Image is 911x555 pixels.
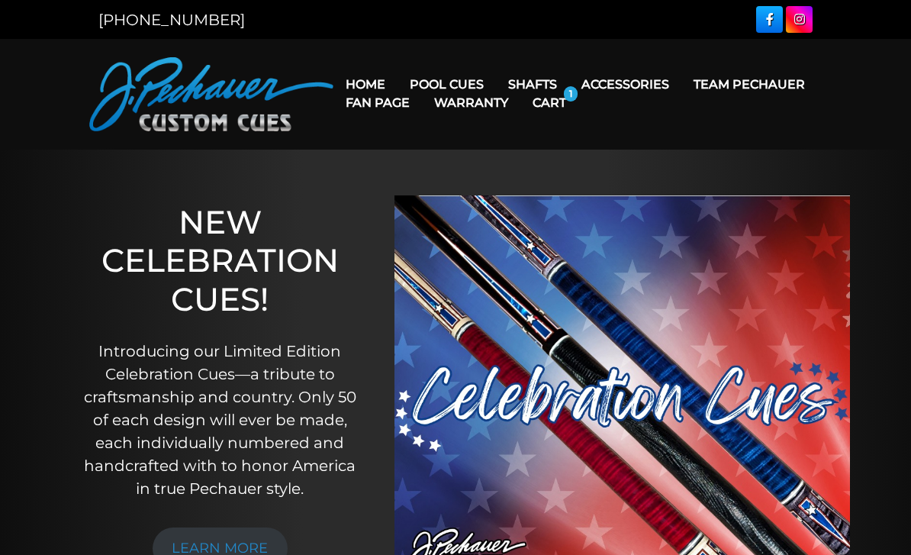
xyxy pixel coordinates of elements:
a: Cart [520,83,578,122]
a: [PHONE_NUMBER] [98,11,245,29]
p: Introducing our Limited Edition Celebration Cues—a tribute to craftsmanship and country. Only 50 ... [76,340,365,500]
a: Warranty [422,83,520,122]
a: Shafts [496,65,569,104]
a: Fan Page [333,83,422,122]
h1: NEW CELEBRATION CUES! [76,203,365,318]
a: Home [333,65,398,104]
a: Accessories [569,65,681,104]
a: Team Pechauer [681,65,817,104]
img: Pechauer Custom Cues [89,57,333,131]
a: Pool Cues [398,65,496,104]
